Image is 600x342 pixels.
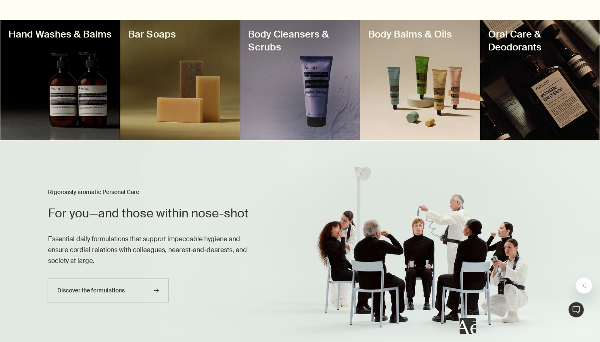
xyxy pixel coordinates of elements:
a: Four body balm tubesBody Balms & Oils [360,20,480,140]
a: Three bar soaps sitting togetherBar Soaps [120,20,240,140]
a: Mouthwash bottlesOral Care & Deodorants [480,20,600,140]
h3: Hand Washes & Balms [8,28,112,41]
div: Aesop says "Our consultants are available now to offer personalised product advice.". Open messag... [460,277,592,334]
iframe: no content [460,318,476,334]
span: Our consultants are available now to offer personalised product advice. [5,17,101,40]
h3: Bar Soaps [128,28,232,41]
h3: Body Cleansers & Scrubs [248,28,351,54]
a: Eleos nourishing body cleanser tubeBody Cleansers & Scrubs [240,20,360,140]
a: Discover the formulations [48,279,169,303]
h2: For you—and those within nose-shot [48,205,252,221]
p: Essential daily formulations that support impeccable hygiene and ensure cordial relations with co... [48,234,252,267]
h3: Rigorously aromatic Personal Care [48,188,252,197]
h3: Body Balms & Oils [368,28,472,41]
iframe: Close message from Aesop [576,277,592,294]
a: Hand Wash and Hand Balm bottlesHand Washes & Balms [0,20,120,140]
h3: Oral Care & Deodorants [488,28,592,54]
h1: Aesop [5,6,108,13]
